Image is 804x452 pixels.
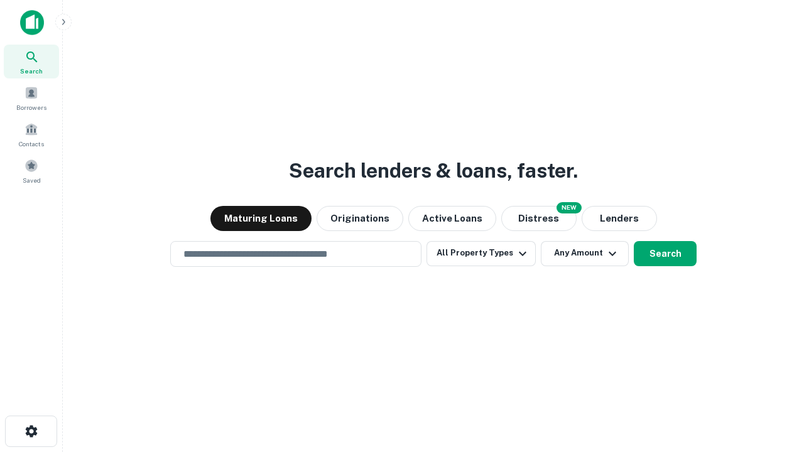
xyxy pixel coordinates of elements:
iframe: Chat Widget [741,352,804,412]
a: Contacts [4,117,59,151]
span: Contacts [19,139,44,149]
button: Any Amount [541,241,629,266]
button: Active Loans [408,206,496,231]
a: Borrowers [4,81,59,115]
span: Search [20,66,43,76]
a: Search [4,45,59,78]
button: Maturing Loans [210,206,312,231]
button: Search [634,241,697,266]
img: capitalize-icon.png [20,10,44,35]
button: Lenders [582,206,657,231]
button: Originations [317,206,403,231]
h3: Search lenders & loans, faster. [289,156,578,186]
span: Borrowers [16,102,46,112]
button: All Property Types [426,241,536,266]
div: NEW [557,202,582,213]
span: Saved [23,175,41,185]
button: Search distressed loans with lien and other non-mortgage details. [501,206,577,231]
a: Saved [4,154,59,188]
